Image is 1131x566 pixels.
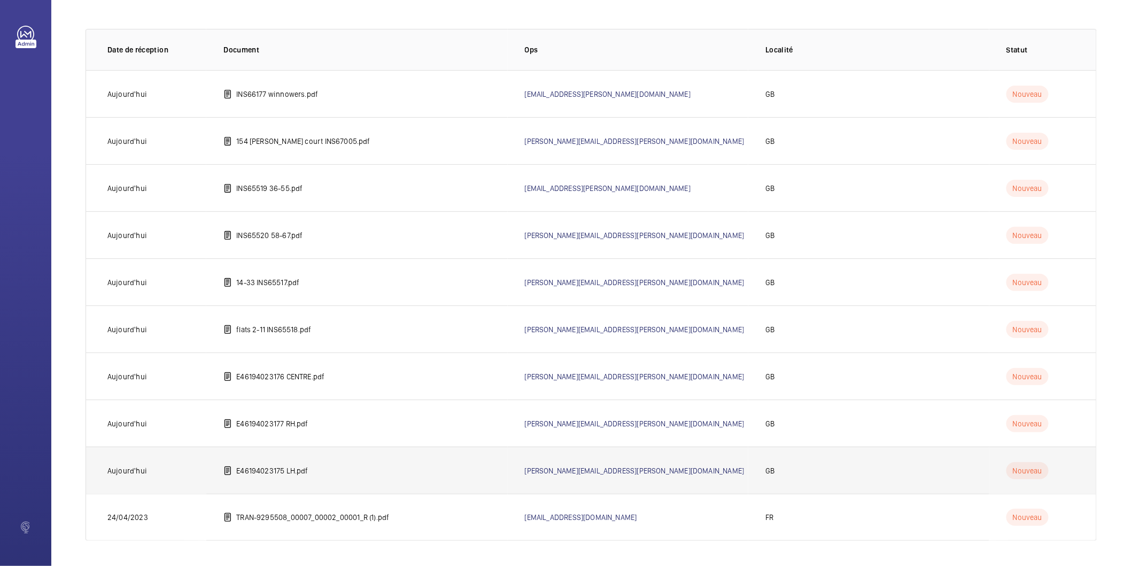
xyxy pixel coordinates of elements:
p: INS66177 winnowers.pdf [236,89,318,100]
p: Nouveau [1006,133,1049,150]
p: Nouveau [1006,227,1049,244]
p: Nouveau [1006,415,1049,432]
p: 24/04/2023 [107,512,148,523]
p: Nouveau [1006,274,1049,291]
p: E46194023175 LH.pdf [236,465,308,476]
p: Aujourd'hui [107,89,147,100]
p: 14-33 INS65517.pdf [236,277,299,288]
p: Date de réception [107,44,206,55]
p: Aujourd'hui [107,136,147,147]
p: Aujourd'hui [107,324,147,335]
p: flats 2-11 INS65518.pdf [236,324,311,335]
p: Nouveau [1006,462,1049,479]
p: E46194023176 CENTRE.pdf [236,371,324,382]
a: [PERSON_NAME][EMAIL_ADDRESS][PERSON_NAME][DOMAIN_NAME] [525,231,745,240]
p: Nouveau [1006,321,1049,338]
p: Aujourd'hui [107,230,147,241]
p: INS65519 36-55.pdf [236,183,303,194]
a: [EMAIL_ADDRESS][PERSON_NAME][DOMAIN_NAME] [525,184,691,193]
a: [EMAIL_ADDRESS][PERSON_NAME][DOMAIN_NAME] [525,90,691,98]
p: FR [765,512,773,523]
p: TRAN-9295508_00007_00002_00001_R (1).pdf [236,512,389,523]
a: [EMAIL_ADDRESS][DOMAIN_NAME] [525,513,637,522]
p: Aujourd'hui [107,277,147,288]
p: Aujourd'hui [107,371,147,382]
p: GB [765,371,774,382]
a: [PERSON_NAME][EMAIL_ADDRESS][PERSON_NAME][DOMAIN_NAME] [525,137,745,146]
p: GB [765,324,774,335]
p: GB [765,89,774,100]
a: [PERSON_NAME][EMAIL_ADDRESS][PERSON_NAME][DOMAIN_NAME] [525,372,745,381]
p: GB [765,418,774,429]
p: Nouveau [1006,368,1049,385]
p: Nouveau [1006,509,1049,526]
p: Nouveau [1006,180,1049,197]
p: GB [765,183,774,194]
p: Aujourd'hui [107,183,147,194]
a: [PERSON_NAME][EMAIL_ADDRESS][PERSON_NAME][DOMAIN_NAME] [525,278,745,287]
p: Aujourd'hui [107,418,147,429]
p: Ops [525,44,749,55]
p: Aujourd'hui [107,465,147,476]
p: E46194023177 RH.pdf [236,418,308,429]
p: Localité [765,44,989,55]
a: [PERSON_NAME][EMAIL_ADDRESS][PERSON_NAME][DOMAIN_NAME] [525,466,745,475]
p: GB [765,465,774,476]
p: 154 [PERSON_NAME] court INS67005.pdf [236,136,370,147]
p: INS65520 58-67.pdf [236,230,303,241]
p: Document [223,44,507,55]
p: Nouveau [1006,86,1049,103]
a: [PERSON_NAME][EMAIL_ADDRESS][PERSON_NAME][DOMAIN_NAME] [525,325,745,334]
a: [PERSON_NAME][EMAIL_ADDRESS][PERSON_NAME][DOMAIN_NAME] [525,419,745,428]
p: GB [765,136,774,147]
p: GB [765,277,774,288]
p: Statut [1006,44,1075,55]
p: GB [765,230,774,241]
